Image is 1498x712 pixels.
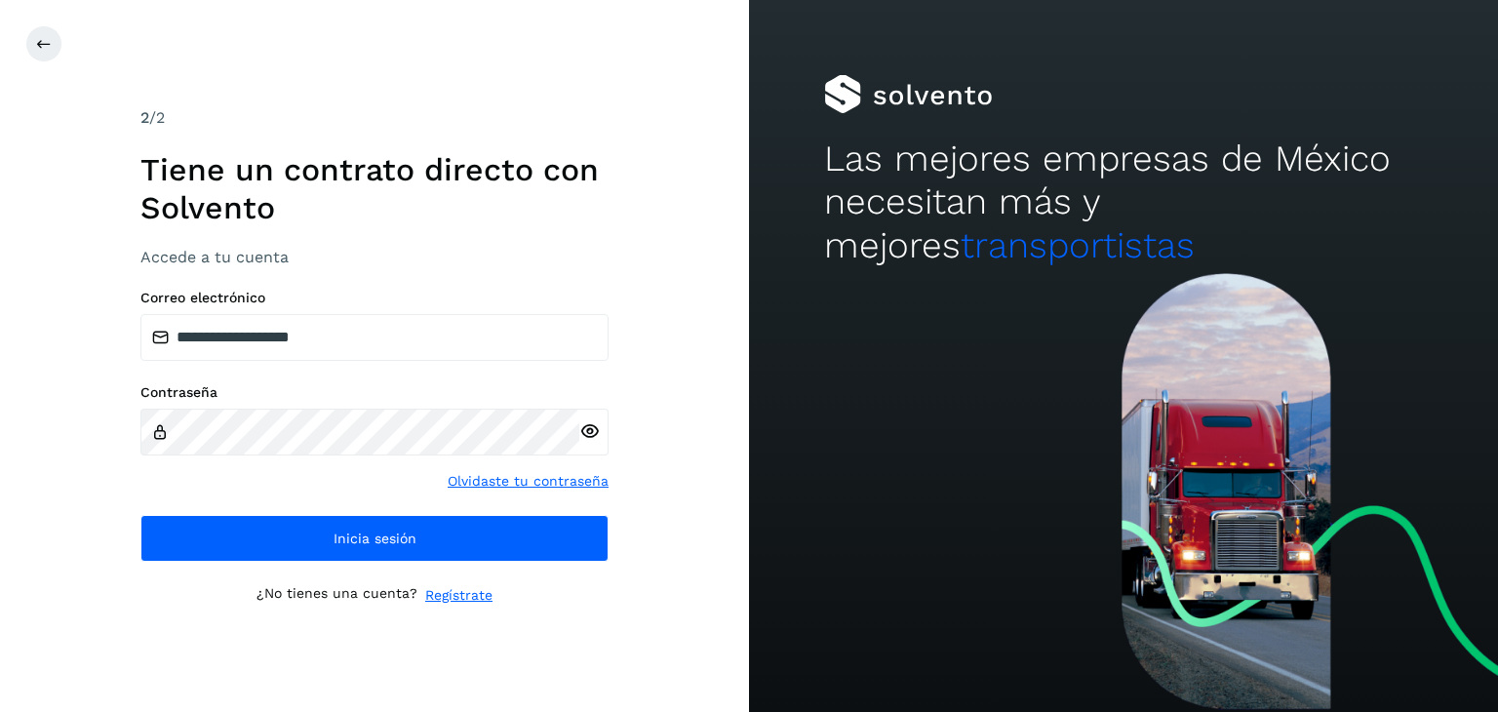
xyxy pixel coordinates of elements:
[961,224,1195,266] span: transportistas
[140,151,609,226] h1: Tiene un contrato directo con Solvento
[448,471,609,492] a: Olvidaste tu contraseña
[140,290,609,306] label: Correo electrónico
[140,248,609,266] h3: Accede a tu cuenta
[140,108,149,127] span: 2
[824,138,1423,267] h2: Las mejores empresas de México necesitan más y mejores
[140,515,609,562] button: Inicia sesión
[140,384,609,401] label: Contraseña
[140,106,609,130] div: /2
[334,532,416,545] span: Inicia sesión
[425,585,493,606] a: Regístrate
[256,585,417,606] p: ¿No tienes una cuenta?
